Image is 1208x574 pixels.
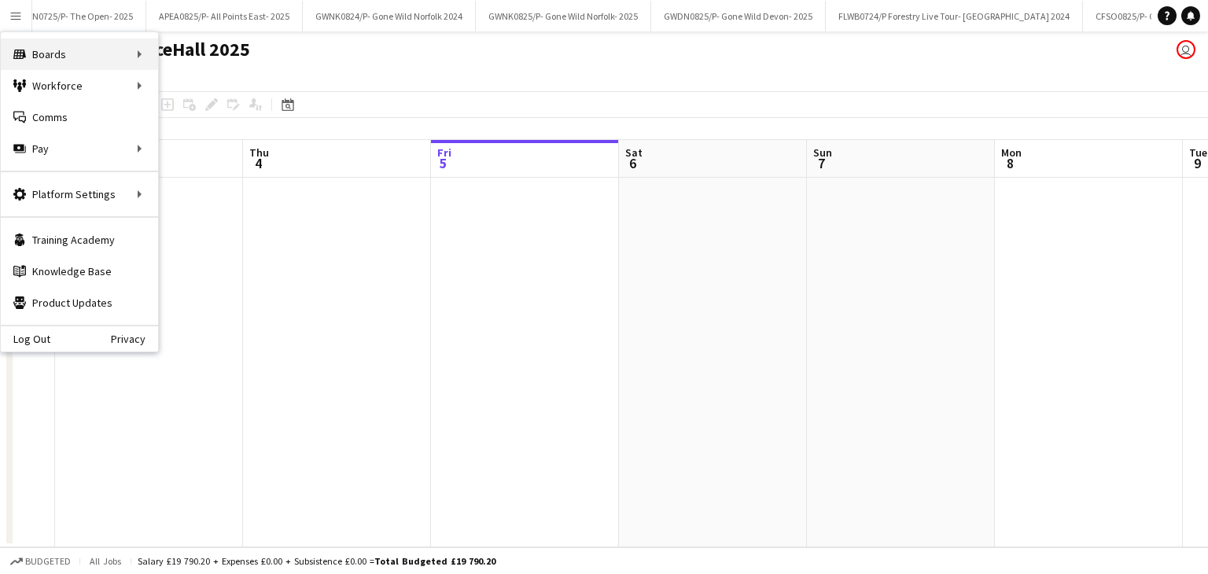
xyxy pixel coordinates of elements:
[25,556,71,567] span: Budgeted
[1,333,50,345] a: Log Out
[1189,145,1207,160] span: Tue
[8,553,73,570] button: Budgeted
[811,154,832,172] span: 7
[303,1,476,31] button: GWNK0824/P- Gone Wild Norfolk 2024
[146,1,303,31] button: APEA0825/P- All Points East- 2025
[437,145,451,160] span: Fri
[435,154,451,172] span: 5
[623,154,643,172] span: 6
[374,555,495,567] span: Total Budgeted £19 790.20
[1,70,158,101] div: Workforce
[999,154,1022,172] span: 8
[1187,154,1207,172] span: 9
[651,1,826,31] button: GWDN0825/P- Gone Wild Devon- 2025
[3,1,146,31] button: OPEN0725/P- The Open- 2025
[1,256,158,287] a: Knowledge Base
[111,333,158,345] a: Privacy
[1001,145,1022,160] span: Mon
[813,145,832,160] span: Sun
[1177,40,1195,59] app-user-avatar: Elizabeth Ramirez Baca
[826,1,1083,31] button: FLWB0724/P Forestry Live Tour- [GEOGRAPHIC_DATA] 2024
[1,178,158,210] div: Platform Settings
[1,133,158,164] div: Pay
[476,1,651,31] button: GWNK0825/P- Gone Wild Norfolk- 2025
[1,224,158,256] a: Training Academy
[247,154,269,172] span: 4
[1,39,158,70] div: Boards
[249,145,269,160] span: Thu
[625,145,643,160] span: Sat
[1,101,158,133] a: Comms
[1,287,158,318] a: Product Updates
[87,555,124,567] span: All jobs
[138,555,495,567] div: Salary £19 790.20 + Expenses £0.00 + Subsistence £0.00 =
